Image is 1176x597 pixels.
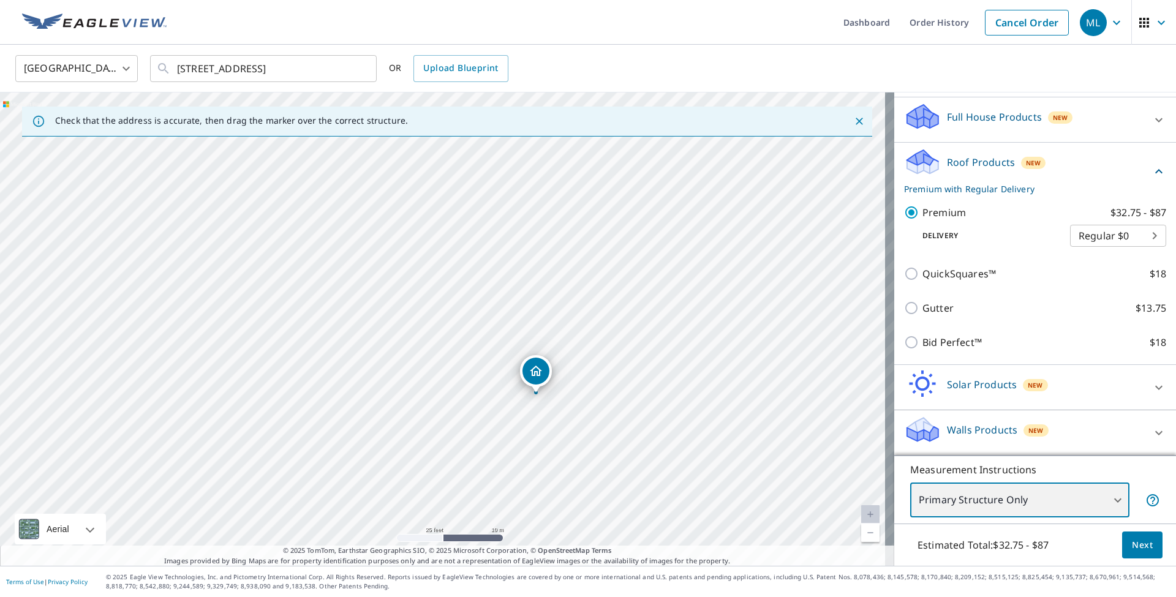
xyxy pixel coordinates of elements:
span: New [1026,158,1041,168]
p: QuickSquares™ [922,266,996,281]
div: Dropped pin, building 1, Residential property, 1565 Valley Forge Rd Helena, MT 59602 [520,355,552,393]
p: Bid Perfect™ [922,335,982,350]
p: Roof Products [947,155,1015,170]
p: $13.75 [1136,301,1166,315]
input: Search by address or latitude-longitude [177,51,352,86]
a: Privacy Policy [48,577,88,586]
div: [GEOGRAPHIC_DATA] [15,51,138,86]
div: OR [389,55,508,82]
div: Primary Structure Only [910,483,1129,517]
a: Cancel Order [985,10,1069,36]
div: Aerial [15,514,106,544]
p: $32.75 - $87 [1110,205,1166,220]
p: | [6,578,88,585]
p: Premium [922,205,966,220]
p: Estimated Total: $32.75 - $87 [908,531,1058,558]
p: Full House Products [947,110,1042,124]
div: Walls ProductsNew [904,415,1166,450]
span: Next [1132,538,1153,553]
div: Roof ProductsNewPremium with Regular Delivery [904,148,1166,195]
span: New [1053,113,1068,122]
div: Full House ProductsNew [904,102,1166,137]
div: Aerial [43,514,73,544]
a: Current Level 20, Zoom Out [861,524,880,542]
p: Premium with Regular Delivery [904,182,1151,195]
a: OpenStreetMap [538,546,589,555]
p: Solar Products [947,377,1017,392]
p: Gutter [922,301,954,315]
span: Upload Blueprint [423,61,498,76]
span: New [1028,426,1043,435]
p: Delivery [904,230,1070,241]
a: Terms [592,546,612,555]
button: Close [851,113,867,129]
div: ML [1080,9,1107,36]
img: EV Logo [22,13,167,32]
a: Upload Blueprint [413,55,508,82]
p: $18 [1150,335,1166,350]
p: Check that the address is accurate, then drag the marker over the correct structure. [55,115,408,126]
p: Walls Products [947,422,1017,437]
a: Current Level 20, Zoom In Disabled [861,505,880,524]
a: Terms of Use [6,577,44,586]
span: Your report will include only the primary structure on the property. For example, a detached gara... [1145,493,1160,508]
p: Measurement Instructions [910,462,1160,477]
span: © 2025 TomTom, Earthstar Geographics SIO, © 2025 Microsoft Corporation, © [283,546,612,556]
p: $18 [1150,266,1166,281]
button: Next [1122,531,1163,559]
p: © 2025 Eagle View Technologies, Inc. and Pictometry International Corp. All Rights Reserved. Repo... [106,573,1170,591]
div: Regular $0 [1070,219,1166,253]
span: New [1028,380,1042,390]
div: Solar ProductsNew [904,370,1166,405]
